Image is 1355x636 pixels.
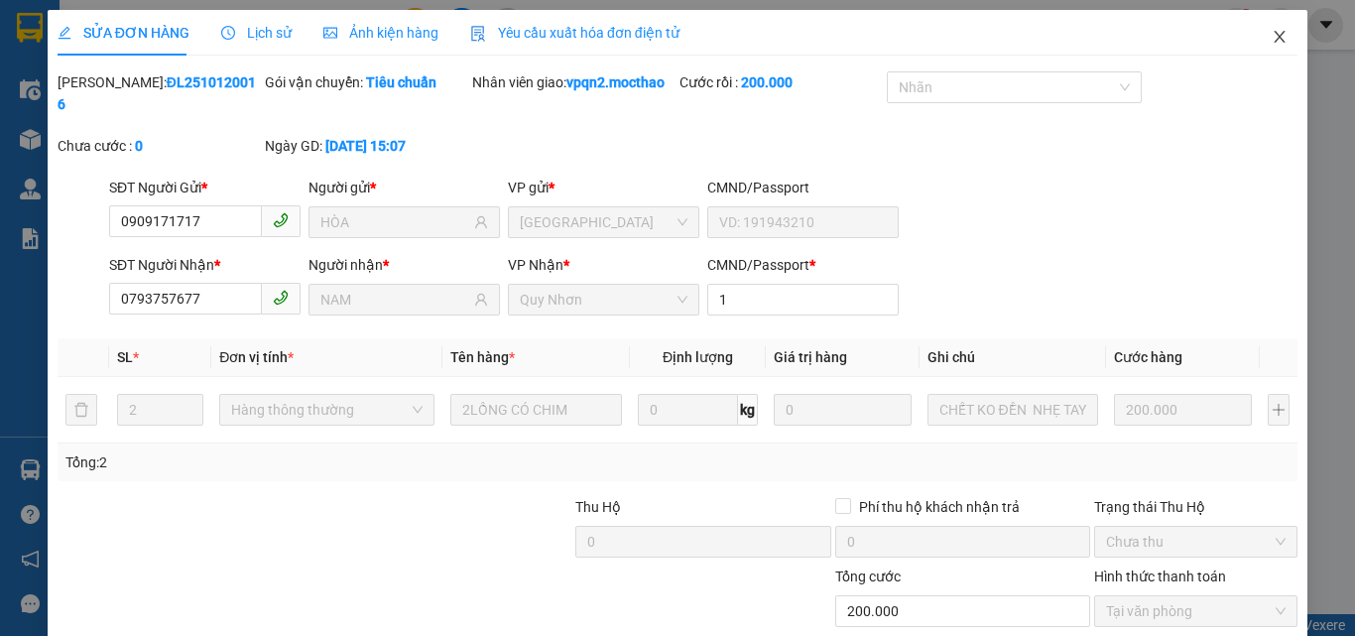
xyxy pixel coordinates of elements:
[774,394,911,426] input: 0
[219,349,294,365] span: Đơn vị tính
[221,26,235,40] span: clock-circle
[508,177,699,198] div: VP gửi
[320,211,470,233] input: Tên người gửi
[170,85,371,113] div: 0911460066
[308,254,500,276] div: Người nhận
[17,64,156,92] div: 0979755991
[135,138,143,154] b: 0
[474,215,488,229] span: user
[741,74,793,90] b: 200.000
[1094,496,1297,518] div: Trạng thái Thu Hộ
[308,177,500,198] div: Người gửi
[323,25,438,41] span: Ảnh kiện hàng
[707,206,899,238] input: VD: 191943210
[366,74,436,90] b: Tiêu chuẩn
[265,135,468,157] div: Ngày GD:
[170,17,217,38] span: Nhận:
[1106,527,1286,557] span: Chưa thu
[920,338,1107,377] th: Ghi chú
[325,138,406,154] b: [DATE] 15:07
[17,17,156,41] div: Quy Nhơn
[1252,10,1307,65] button: Close
[58,135,261,157] div: Chưa cước :
[679,71,883,93] div: Cước rồi :
[1268,394,1291,426] button: plus
[575,499,621,515] span: Thu Hộ
[231,395,423,425] span: Hàng thông thường
[520,207,687,237] span: Đà Lạt
[109,177,301,198] div: SĐT Người Gửi
[58,25,189,41] span: SỬA ĐƠN HÀNG
[265,71,468,93] div: Gói vận chuyển:
[774,349,847,365] span: Giá trị hàng
[738,394,758,426] span: kg
[450,349,515,365] span: Tên hàng
[474,293,488,307] span: user
[470,25,679,41] span: Yêu cầu xuất hóa đơn điện tử
[508,257,563,273] span: VP Nhận
[1106,596,1286,626] span: Tại văn phòng
[520,285,687,315] span: Quy Nhơn
[273,212,289,228] span: phone
[170,62,371,85] div: ĐẠT
[221,25,292,41] span: Lịch sử
[65,451,525,473] div: Tổng: 2
[117,349,133,365] span: SL
[17,19,48,40] span: Gửi:
[851,496,1028,518] span: Phí thu hộ khách nhận trả
[17,41,156,64] div: LINH
[566,74,665,90] b: vpqn2.mocthao
[273,290,289,306] span: phone
[1272,29,1288,45] span: close
[170,17,371,62] div: [GEOGRAPHIC_DATA]
[323,26,337,40] span: picture
[663,349,733,365] span: Định lượng
[109,254,301,276] div: SĐT Người Nhận
[170,113,371,137] div: B
[835,569,901,584] span: Tổng cước
[65,394,97,426] button: delete
[320,289,470,311] input: Tên người nhận
[450,394,622,426] input: VD: Bàn, Ghế
[1114,394,1251,426] input: 0
[470,26,486,42] img: icon
[1114,349,1182,365] span: Cước hàng
[1094,569,1226,584] label: Hình thức thanh toán
[58,71,261,115] div: [PERSON_NAME]:
[472,71,676,93] div: Nhân viên giao:
[58,26,71,40] span: edit
[927,394,1099,426] input: Ghi Chú
[707,177,899,198] div: CMND/Passport
[707,254,899,276] div: CMND/Passport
